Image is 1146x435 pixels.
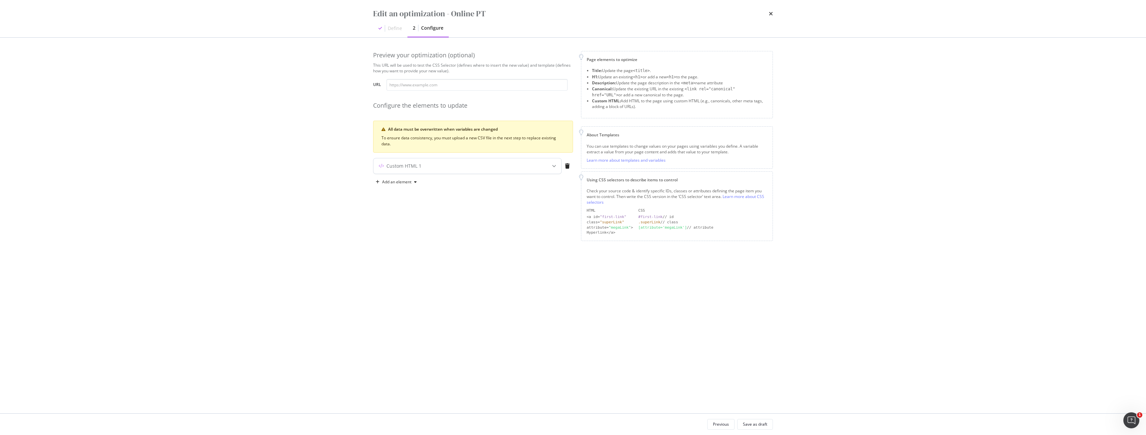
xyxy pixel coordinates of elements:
[388,126,565,132] div: All data must be overwritten when variables are changed
[633,68,650,73] span: <title>
[633,75,643,79] span: <h1>
[373,177,419,187] button: Add an element
[373,8,486,19] div: Edit an optimization - Online PT
[386,163,421,169] div: Custom HTML 1
[769,8,773,19] div: times
[592,68,602,73] strong: Title:
[1123,412,1139,428] iframe: Intercom live chat
[587,208,633,213] div: HTML
[587,57,767,62] div: Page elements to optimize
[388,25,402,32] div: Define
[638,225,687,230] div: [attribute='megaLink']
[587,230,633,235] div: Hyperlink</a>
[707,419,735,430] button: Previous
[587,132,767,138] div: About Templates
[587,143,767,155] div: You can use templates to change values on your pages using variables you define. A variable extra...
[587,220,633,225] div: class=
[713,421,729,427] div: Previous
[609,225,631,230] div: "megaLink"
[1137,412,1142,418] span: 1
[638,215,663,219] div: #first-link
[592,80,616,86] strong: Description:
[381,135,565,147] div: To ensure data consistency, you must upload a new CSV file in the next step to replace existing d...
[373,121,573,153] div: warning banner
[592,98,621,104] strong: Custom HTML:
[638,214,767,220] div: // id
[373,62,573,74] div: This URL will be used to test the CSS Selector (defines where to insert the new value) and templa...
[373,51,573,60] div: Preview your optimization (optional)
[592,68,767,74] li: Update the page .
[587,177,767,183] div: Using CSS selectors to describe items to control
[600,215,626,219] div: "first-link"
[373,82,381,89] label: URL
[592,74,767,80] li: Update an existing or add a new to the page.
[587,157,666,163] a: Learn more about templates and variables
[587,194,764,205] a: Learn more about CSS selectors
[592,86,613,92] strong: Canonical:
[592,80,767,86] li: Update the page description in the name attribute
[638,220,660,224] div: .superLink
[373,101,573,110] div: Configure the elements to update
[587,225,633,230] div: attribute= >
[600,220,624,224] div: "superLink"
[382,180,411,184] div: Add an element
[638,208,767,213] div: CSS
[638,225,767,230] div: // attribute
[743,421,767,427] div: Save as draft
[638,220,767,225] div: // class
[413,25,415,31] div: 2
[592,87,735,97] span: <link rel="canonical" href="URL">
[587,214,633,220] div: <a id=
[587,188,767,205] div: Check your source code & identify specific IDs, classes or attributes defining the page item you ...
[737,419,773,430] button: Save as draft
[592,98,767,109] li: Add HTML to the page using custom HTML (e.g., canonicals, other meta tags, adding a block of URLs).
[386,79,568,91] input: https://www.example.com
[421,25,443,31] div: Configure
[681,81,695,85] span: <meta>
[667,75,676,79] span: <h1>
[592,86,767,98] li: Update the existing URL in the existing or add a new canonical to the page.
[592,74,598,80] strong: H1:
